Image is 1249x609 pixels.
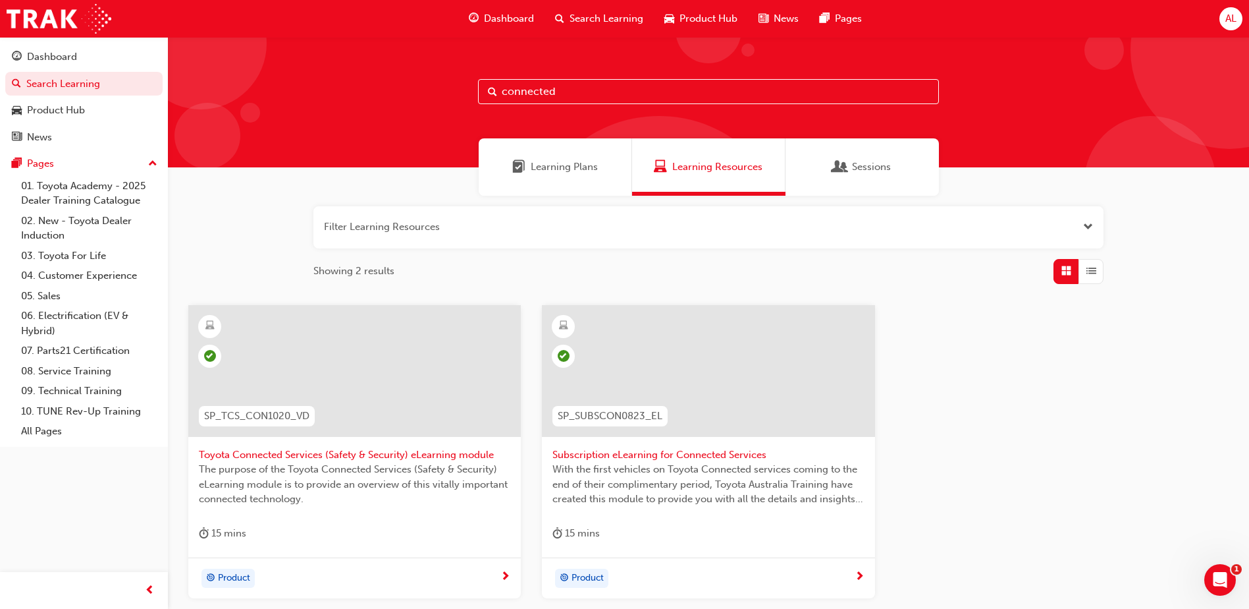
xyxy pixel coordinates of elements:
a: 03. Toyota For Life [16,246,163,266]
span: The purpose of the Toyota Connected Services (Safety & Security) eLearning module is to provide a... [199,462,510,507]
div: Product Hub [27,103,85,118]
span: Product [218,571,250,586]
a: Product Hub [5,98,163,123]
span: news-icon [758,11,768,27]
span: prev-icon [145,583,155,599]
span: With the first vehicles on Toyota Connected services coming to the end of their complimentary per... [552,462,864,507]
a: pages-iconPages [809,5,872,32]
span: car-icon [12,105,22,117]
button: DashboardSearch LearningProduct HubNews [5,42,163,152]
a: news-iconNews [748,5,809,32]
div: Pages [27,156,54,171]
span: pages-icon [820,11,830,27]
span: Sessions [834,159,847,175]
span: learningResourceType_ELEARNING-icon [205,318,215,335]
span: SP_TCS_CON1020_VD [204,409,309,424]
span: Showing 2 results [313,264,394,279]
span: learningRecordVerb_PASS-icon [204,350,216,362]
span: Learning Resources [672,159,762,175]
a: 10. TUNE Rev-Up Training [16,401,163,422]
a: Search Learning [5,72,163,96]
span: Dashboard [484,11,534,26]
a: 08. Service Training [16,361,163,382]
button: Pages [5,152,163,176]
a: car-iconProduct Hub [654,5,748,32]
div: News [27,130,52,145]
a: 05. Sales [16,286,163,306]
span: List [1086,264,1096,279]
div: 15 mins [552,525,600,542]
a: 06. Electrification (EV & Hybrid) [16,306,163,341]
button: AL [1219,7,1242,30]
span: next-icon [855,571,864,583]
a: All Pages [16,421,163,442]
a: Dashboard [5,45,163,69]
a: SessionsSessions [785,138,939,196]
span: pages-icon [12,158,22,170]
span: Sessions [852,159,891,175]
span: search-icon [12,78,21,90]
span: News [774,11,799,26]
a: 02. New - Toyota Dealer Induction [16,211,163,246]
span: Learning Resources [654,159,667,175]
span: Search Learning [570,11,643,26]
a: 09. Technical Training [16,381,163,401]
span: Product Hub [679,11,737,26]
span: Subscription eLearning for Connected Services [552,448,864,463]
div: Dashboard [27,49,77,65]
span: SP_SUBSCON0823_EL [558,409,662,424]
span: Search [488,84,497,100]
span: 1 [1231,564,1242,575]
span: learningRecordVerb_PASS-icon [558,350,570,362]
span: duration-icon [199,525,209,542]
a: search-iconSearch Learning [545,5,654,32]
span: learningResourceType_ELEARNING-icon [559,318,568,335]
span: news-icon [12,132,22,144]
span: next-icon [500,571,510,583]
a: News [5,125,163,150]
a: SP_SUBSCON0823_ELSubscription eLearning for Connected ServicesWith the first vehicles on Toyota C... [542,305,874,599]
span: target-icon [560,570,569,587]
span: Learning Plans [531,159,598,175]
span: guage-icon [12,51,22,63]
span: guage-icon [469,11,479,27]
a: 07. Parts21 Certification [16,341,163,361]
input: Search... [478,79,939,104]
a: SP_TCS_CON1020_VDToyota Connected Services (Safety & Security) eLearning moduleThe purpose of the... [188,305,521,599]
span: duration-icon [552,525,562,542]
a: guage-iconDashboard [458,5,545,32]
span: Learning Plans [512,159,525,175]
span: AL [1225,11,1236,26]
span: Pages [835,11,862,26]
a: 01. Toyota Academy - 2025 Dealer Training Catalogue [16,176,163,211]
span: search-icon [555,11,564,27]
span: Toyota Connected Services (Safety & Security) eLearning module [199,448,510,463]
span: up-icon [148,156,157,173]
iframe: Intercom live chat [1204,564,1236,596]
span: Product [571,571,604,586]
div: 15 mins [199,525,246,542]
button: Open the filter [1083,219,1093,235]
img: Trak [7,4,111,34]
span: target-icon [206,570,215,587]
a: Learning ResourcesLearning Resources [632,138,785,196]
span: Grid [1061,264,1071,279]
a: Learning PlansLearning Plans [479,138,632,196]
span: car-icon [664,11,674,27]
a: 04. Customer Experience [16,266,163,286]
